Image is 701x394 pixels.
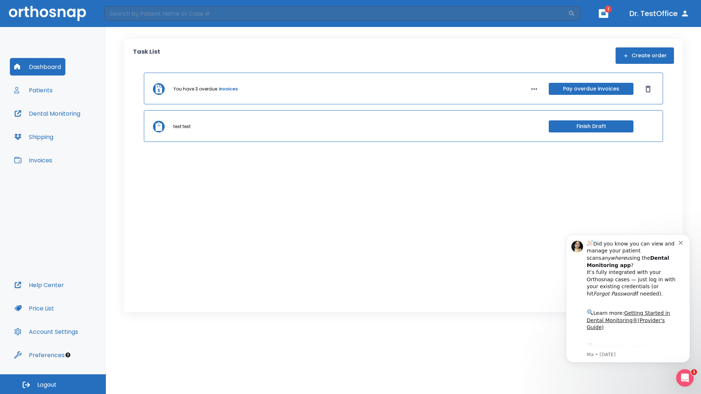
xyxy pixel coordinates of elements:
[10,151,57,169] button: Invoices
[616,47,674,64] button: Create order
[173,123,191,130] p: test test
[10,323,83,340] button: Account Settings
[549,120,633,132] button: Finish Draft
[173,86,217,92] p: You have 3 overdue
[555,225,701,390] iframe: Intercom notifications message
[219,86,238,92] a: invoices
[10,346,69,364] button: Preferences
[10,128,58,146] button: Shipping
[691,369,697,375] span: 1
[10,58,65,76] button: Dashboard
[10,276,68,294] button: Help Center
[627,7,692,20] button: Dr. TestOffice
[642,83,654,95] button: Dismiss
[10,105,85,122] button: Dental Monitoring
[676,369,694,387] iframe: Intercom live chat
[65,352,71,358] div: Tooltip anchor
[10,81,57,99] button: Patients
[605,5,612,13] span: 1
[9,6,86,21] img: Orthosnap
[37,381,57,389] span: Logout
[133,47,160,64] p: Task List
[549,83,633,95] button: Pay overdue invoices
[10,300,58,317] button: Price List
[104,6,568,21] input: Search by Patient Name or Case #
